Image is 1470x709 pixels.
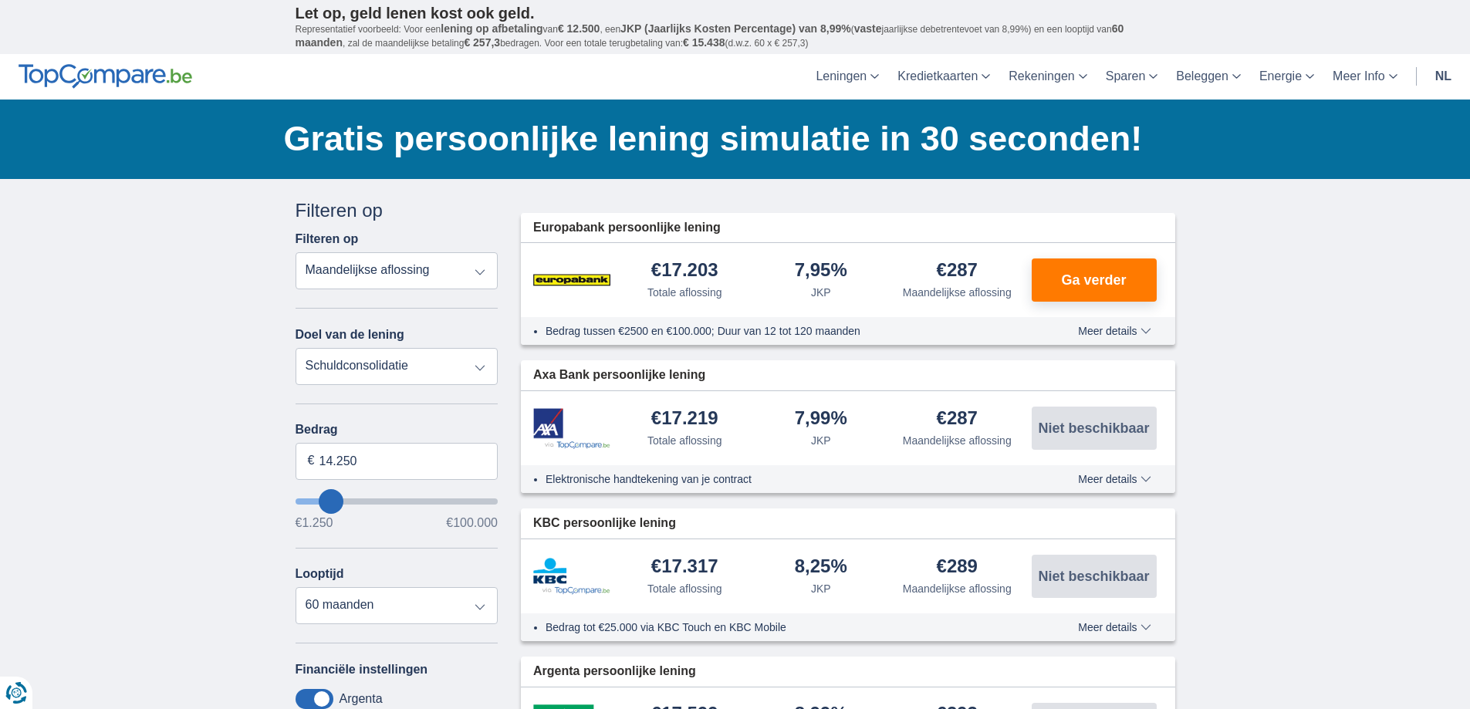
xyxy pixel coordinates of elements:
[811,285,831,300] div: JKP
[795,557,847,578] div: 8,25%
[651,557,718,578] div: €17.317
[903,581,1012,596] div: Maandelijkse aflossing
[546,323,1022,339] li: Bedrag tussen €2500 en €100.000; Duur van 12 tot 120 maanden
[284,115,1175,163] h1: Gratis persoonlijke lening simulatie in 30 seconden!
[296,22,1175,50] p: Representatief voorbeeld: Voor een van , een ( jaarlijkse debetrentevoet van 8,99%) en een loopti...
[651,261,718,282] div: €17.203
[1097,54,1168,100] a: Sparen
[620,22,851,35] span: JKP (Jaarlijks Kosten Percentage) van 8,99%
[854,22,882,35] span: vaste
[533,663,696,680] span: Argenta persoonlijke lening
[1078,326,1151,336] span: Meer details
[296,232,359,246] label: Filteren op
[937,557,978,578] div: €289
[999,54,1096,100] a: Rekeningen
[1066,325,1162,337] button: Meer details
[533,515,676,532] span: KBC persoonlijke lening
[296,328,404,342] label: Doel van de lening
[558,22,600,35] span: € 12.500
[308,452,315,470] span: €
[651,409,718,430] div: €17.219
[1078,474,1151,484] span: Meer details
[937,409,978,430] div: €287
[795,261,847,282] div: 7,95%
[340,692,383,706] label: Argenta
[546,471,1022,487] li: Elektronische handtekening van je contract
[19,64,192,89] img: TopCompare
[1032,407,1157,450] button: Niet beschikbaar
[806,54,888,100] a: Leningen
[795,409,847,430] div: 7,99%
[546,620,1022,635] li: Bedrag tot €25.000 via KBC Touch en KBC Mobile
[533,558,610,595] img: product.pl.alt KBC
[533,408,610,449] img: product.pl.alt Axa Bank
[1426,54,1461,100] a: nl
[647,581,722,596] div: Totale aflossing
[533,366,705,384] span: Axa Bank persoonlijke lening
[683,36,725,49] span: € 15.438
[446,517,498,529] span: €100.000
[1167,54,1250,100] a: Beleggen
[533,219,721,237] span: Europabank persoonlijke lening
[296,423,498,437] label: Bedrag
[647,285,722,300] div: Totale aflossing
[903,285,1012,300] div: Maandelijkse aflossing
[903,433,1012,448] div: Maandelijkse aflossing
[647,433,722,448] div: Totale aflossing
[811,433,831,448] div: JKP
[1323,54,1407,100] a: Meer Info
[1066,473,1162,485] button: Meer details
[296,517,333,529] span: €1.250
[1038,569,1149,583] span: Niet beschikbaar
[464,36,500,49] span: € 257,3
[296,22,1124,49] span: 60 maanden
[1061,273,1126,287] span: Ga verder
[811,581,831,596] div: JKP
[1038,421,1149,435] span: Niet beschikbaar
[937,261,978,282] div: €287
[1250,54,1323,100] a: Energie
[1032,258,1157,302] button: Ga verder
[296,4,1175,22] p: Let op, geld lenen kost ook geld.
[296,567,344,581] label: Looptijd
[441,22,542,35] span: lening op afbetaling
[1078,622,1151,633] span: Meer details
[296,198,498,224] div: Filteren op
[296,498,498,505] input: wantToBorrow
[1066,621,1162,633] button: Meer details
[1032,555,1157,598] button: Niet beschikbaar
[533,261,610,299] img: product.pl.alt Europabank
[888,54,999,100] a: Kredietkaarten
[296,663,428,677] label: Financiële instellingen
